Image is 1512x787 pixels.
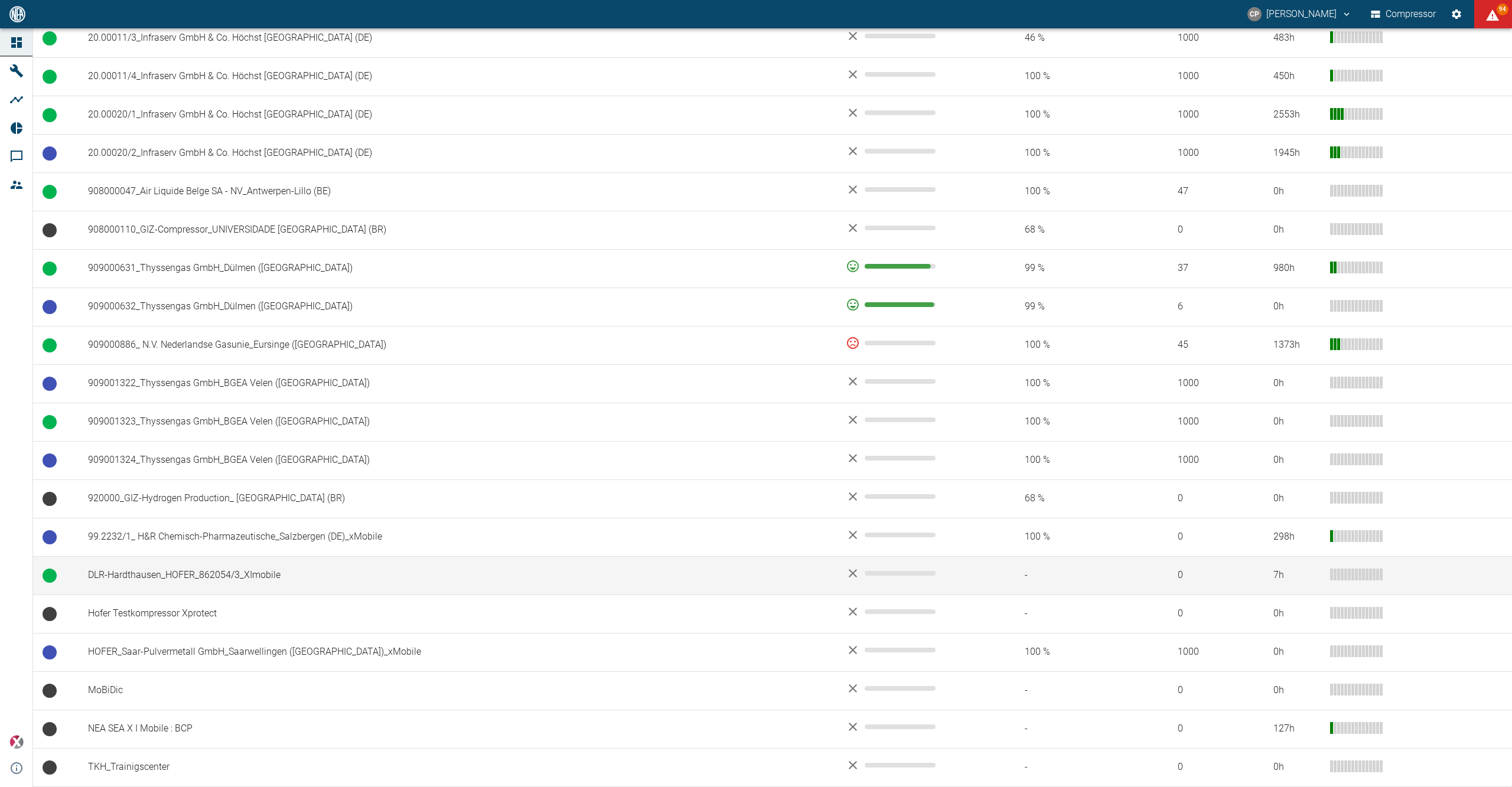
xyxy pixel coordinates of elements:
[43,492,57,506] span: Keine Daten
[43,70,57,84] span: Betrieb
[846,67,986,81] div: No data
[1273,377,1321,390] div: 0 h
[1006,492,1140,505] span: 68 %
[79,172,836,211] td: 908000047_Air Liquide Belge SA - NV_Antwerpen-Lillo (BE)
[1159,300,1254,314] span: 6
[846,489,986,504] div: No data
[79,671,836,710] td: MoBiDic
[846,221,986,235] div: No data
[43,338,57,352] span: Betrieb
[1159,645,1254,659] span: 1000
[79,518,836,556] td: 99.2232/1_ H&R Chemisch-Pharmazeutische_Salzbergen (DE)_xMobile
[1006,453,1140,467] span: 100 %
[79,134,836,172] td: 20.00020/2_Infraserv GmbH & Co. Höchst [GEOGRAPHIC_DATA] (DE)
[1273,415,1321,429] div: 0 h
[43,146,57,161] span: Betriebsbereit
[1159,569,1254,582] span: 0
[1159,338,1254,352] span: 45
[43,185,57,199] span: Betrieb
[43,645,57,659] span: Betriebsbereit
[43,607,57,621] span: Keine Daten
[1006,185,1140,198] span: 100 %
[1159,377,1254,390] span: 1000
[1273,146,1321,160] div: 1945 h
[1006,31,1140,45] span: 46 %
[43,684,57,698] span: Keine Daten
[846,374,986,388] div: No data
[846,451,986,465] div: No data
[1006,415,1140,429] span: 100 %
[846,182,986,197] div: No data
[1273,223,1321,237] div: 0 h
[1159,722,1254,736] span: 0
[1273,70,1321,83] div: 450 h
[43,300,57,314] span: Betriebsbereit
[1273,338,1321,352] div: 1373 h
[43,262,57,276] span: Betrieb
[1273,607,1321,621] div: 0 h
[79,748,836,786] td: TKH_Trainigscenter
[43,108,57,122] span: Betrieb
[1273,108,1321,122] div: 2553 h
[9,735,24,749] img: Xplore Logo
[1159,453,1254,467] span: 1000
[79,556,836,595] td: DLR-Hardthausen_HOFER_862054/3_XImobile
[846,720,986,734] div: No data
[846,144,986,158] div: No data
[43,722,57,736] span: Keine Daten
[1273,31,1321,45] div: 483 h
[1006,262,1140,275] span: 99 %
[1159,262,1254,275] span: 37
[846,413,986,427] div: No data
[1006,223,1140,237] span: 68 %
[1273,569,1321,582] div: 7 h
[1159,146,1254,160] span: 1000
[1006,70,1140,83] span: 100 %
[1159,530,1254,544] span: 0
[1159,108,1254,122] span: 1000
[43,31,57,45] span: Betrieb
[79,288,836,326] td: 909000632_Thyssengas GmbH_Dülmen ([GEOGRAPHIC_DATA])
[79,441,836,479] td: 909001324_Thyssengas GmbH_BGEA Velen ([GEOGRAPHIC_DATA])
[846,605,986,619] div: No data
[1273,185,1321,198] div: 0 h
[846,298,986,312] div: 98 %
[43,760,57,775] span: Keine Daten
[79,364,836,403] td: 909001322_Thyssengas GmbH_BGEA Velen ([GEOGRAPHIC_DATA])
[79,326,836,364] td: 909000886_ N.V. Nederlandse Gasunie_Eursinge ([GEOGRAPHIC_DATA])
[846,566,986,580] div: No data
[1006,146,1140,160] span: 100 %
[1006,377,1140,390] span: 100 %
[43,530,57,544] span: Betriebsbereit
[1446,4,1467,25] button: Einstellungen
[43,415,57,429] span: Betrieb
[846,528,986,542] div: No data
[846,643,986,657] div: No data
[1273,262,1321,275] div: 980 h
[1159,223,1254,237] span: 0
[1368,4,1439,25] button: Compressor
[1247,7,1262,21] div: CP
[1159,185,1254,198] span: 47
[1273,722,1321,736] div: 127 h
[1006,530,1140,544] span: 100 %
[1159,415,1254,429] span: 1000
[79,19,836,57] td: 20.00011/3_Infraserv GmbH & Co. Höchst [GEOGRAPHIC_DATA] (DE)
[43,377,57,391] span: Betriebsbereit
[79,710,836,748] td: NEA SEA X I Mobile : BCP
[1246,4,1354,25] button: christoph.palm@neuman-esser.com
[1273,530,1321,544] div: 298 h
[79,211,836,249] td: 908000110_GIZ-Compressor_UNIVERSIDADE [GEOGRAPHIC_DATA] (BR)
[1273,492,1321,505] div: 0 h
[1006,760,1140,774] span: -
[79,96,836,134] td: 20.00020/1_Infraserv GmbH & Co. Höchst [GEOGRAPHIC_DATA] (DE)
[79,595,836,633] td: Hofer Testkompressor Xprotect
[1006,722,1140,736] span: -
[79,633,836,671] td: HOFER_Saar-Pulvermetall GmbH_Saarwellingen ([GEOGRAPHIC_DATA])_xMobile
[1273,645,1321,659] div: 0 h
[1159,607,1254,621] span: 0
[1006,108,1140,122] span: 100 %
[1159,760,1254,774] span: 0
[846,681,986,695] div: No data
[846,259,986,273] div: 93 %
